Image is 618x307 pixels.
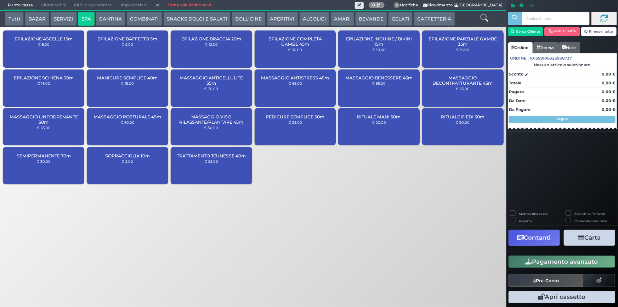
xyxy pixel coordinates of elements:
button: SNACKS DOLCI E SALATI [163,12,231,26]
small: € 16,00 [456,48,469,52]
button: BEVANDE [355,12,387,26]
button: Tutti [5,12,24,26]
button: ALCOLICI [299,12,329,26]
button: AMARI [330,12,354,26]
button: COMBINATI [126,12,162,26]
small: € 50,00 [204,125,219,130]
small: € 65,00 [372,81,386,85]
strong: 0,00 € [602,72,616,77]
span: MASSAGGIO ANTICELLULITE 55m [177,75,246,86]
label: Scontrino Parlante [575,211,605,216]
span: 101359106323936737 [530,55,572,61]
button: CAFFETTERIA [414,12,455,26]
small: € 5,00 [121,42,133,46]
label: Comanda prioritaria [575,219,607,223]
span: MASSAGGIO POSTURALE 45m [93,114,161,119]
button: Rimuovi tutto [581,27,617,36]
small: € 65,00 [37,125,51,130]
strong: Da Dare [509,98,526,103]
span: MASSAGGIO LINFODRENANTE 50m [9,114,78,125]
strong: 0,00 € [602,107,616,112]
small: € 8,00 [38,42,50,46]
strong: 0,00 € [602,98,616,103]
button: Pre-Conto [509,274,584,287]
span: EPILAZIONE PARZIALE GAMBE 35m [428,36,498,47]
b: 0 [372,2,375,7]
span: MASSAGGIO BENESSERE 45m [345,75,413,80]
small: € 30,00 [456,120,470,124]
span: EPILAZIONE INGUINE / BIKINI 15m [344,36,414,47]
small: € 55,00 [204,159,218,163]
small: € 12,00 [205,42,218,46]
div: Nessun articolo selezionato [508,62,617,67]
small: € 30,00 [288,48,302,52]
small: € 5,00 [121,159,133,163]
strong: Sconto [509,71,523,77]
strong: Totale [509,80,521,85]
span: Ritiri programmati [70,0,117,10]
span: EPILAZIONE ASCELLE 15m [15,36,73,41]
a: Servizi [533,42,558,53]
span: RITUALE PIEDI 50m [441,114,484,119]
span: Ordine : [510,55,529,61]
small: € 10,00 [372,48,386,52]
strong: Segue [557,117,568,121]
small: € 16,00 [37,81,50,85]
span: MASSAGGIO DECONTRATTURANTE 45m [428,75,498,86]
button: SPA [78,12,95,26]
strong: 0,00 € [602,80,616,85]
button: Cerca Cliente [508,27,544,36]
span: EPILAZIONE BAFFETTO 5m [97,36,157,41]
small: € 20,00 [372,120,386,124]
input: Codice Cliente [522,12,589,25]
button: Pagamento avanzato [509,256,615,268]
button: CANTINA [96,12,125,26]
button: BAZAR [25,12,49,26]
span: MANICURE SEMPLICE 40m [97,75,158,80]
span: MASSAGGIO VISO RILASSANTE/PLANTARE 45m [177,114,246,125]
label: Asporto [519,219,532,223]
span: 0 [394,2,400,9]
strong: Da Pagare [509,107,531,112]
span: EPILAZIONE SCHIENA 30m [14,75,74,80]
span: SOPRACCIGLIA 10m [105,153,150,158]
span: PEDICURE SEMPLICE 50m [266,114,324,119]
a: Torna alla dashboard [164,0,215,10]
small: € 65,00 [456,86,470,91]
small: € 30,00 [36,159,51,163]
span: RITUALE MANI 50m [357,114,401,119]
small: € 70,00 [204,86,219,91]
a: Note [558,42,580,53]
small: € 25,00 [288,120,302,124]
span: SEMIPERMANENTE 70m [17,153,71,158]
span: EPILAZIONE COMPLETA GAMBE 45m [260,36,330,47]
strong: 0,00 € [602,89,616,94]
span: Impostazioni [117,0,151,10]
span: Punto cassa [4,0,37,10]
small: € 15,00 [121,81,134,85]
small: € 65,00 [288,81,302,85]
button: SERVIZI [50,12,76,26]
a: Ordine [508,42,533,53]
span: MASSAGGIO ANTISTRESS 45m [261,75,329,80]
button: Contanti [509,230,560,246]
button: GELATI [388,12,413,26]
span: Ultimi ordini [37,0,70,10]
button: Apri cassetto [509,291,615,303]
button: Rim. Cliente [544,27,580,36]
span: EPILAZIONE BRACCIA 20m [181,36,241,41]
button: Carta [564,230,615,246]
span: TRATTAMENTO JEUNESSE 40m [177,153,246,158]
button: APERITIVI [267,12,298,26]
label: Stampa una copia [519,211,548,216]
button: BOLLICINE [232,12,265,26]
strong: Pagato [509,89,524,94]
small: € 60,00 [120,120,135,124]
